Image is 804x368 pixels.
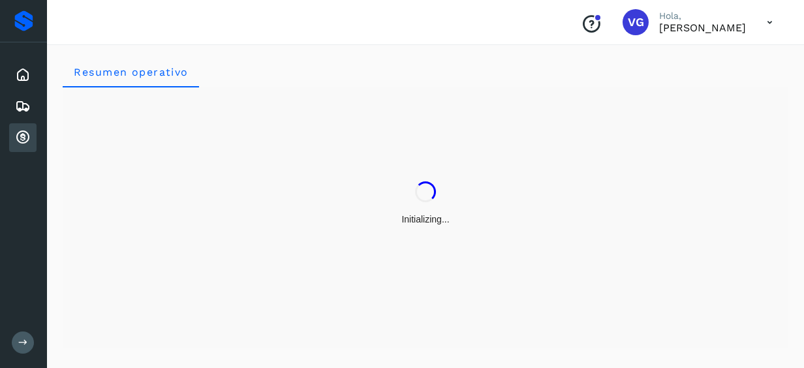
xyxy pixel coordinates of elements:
div: Embarques [9,92,37,121]
p: VIRIDIANA GONZALEZ MENDOZA [659,22,746,34]
p: Hola, [659,10,746,22]
div: Inicio [9,61,37,89]
span: Resumen operativo [73,66,189,78]
div: Cuentas por cobrar [9,123,37,152]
